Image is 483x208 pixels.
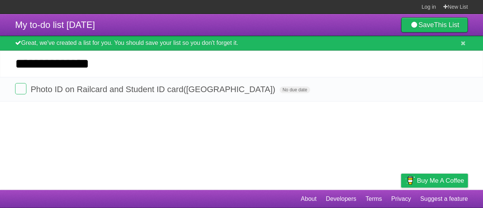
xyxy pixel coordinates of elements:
a: Terms [366,192,382,206]
a: Suggest a feature [420,192,468,206]
a: SaveThis List [401,17,468,32]
span: My to-do list [DATE] [15,20,95,30]
a: Privacy [391,192,411,206]
a: Buy me a coffee [401,174,468,188]
label: Done [15,83,26,94]
span: Photo ID on Railcard and Student ID card([GEOGRAPHIC_DATA]) [31,85,277,94]
span: No due date [280,86,310,93]
span: Buy me a coffee [417,174,464,187]
a: Developers [326,192,356,206]
b: This List [434,21,459,29]
a: About [301,192,317,206]
img: Buy me a coffee [405,174,415,187]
